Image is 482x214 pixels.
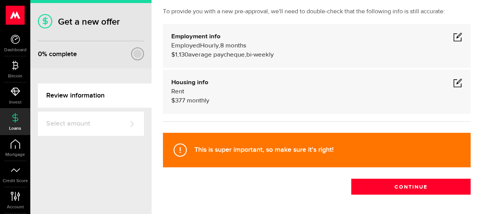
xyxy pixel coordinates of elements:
[187,98,209,104] span: monthly
[38,50,42,58] span: 0
[6,3,29,26] button: Open LiveChat chat widget
[38,112,144,136] a: Select amount
[200,42,219,49] span: Hourly
[175,98,185,104] span: 377
[38,16,144,27] h1: Get a new offer
[171,33,221,40] b: Employment info
[219,42,220,49] span: ,
[246,52,274,58] span: bi-weekly
[351,179,471,195] button: Continue
[163,7,471,16] p: To provide you with a new pre-approval, we'll need to double-check that the following info is sti...
[188,52,246,58] span: average paycheque,
[38,47,77,61] div: % complete
[171,98,175,104] span: $
[171,42,200,49] span: Employed
[38,83,152,108] a: Review information
[171,79,208,86] b: Housing info
[171,52,188,58] span: $1,130
[171,88,184,95] span: Rent
[194,146,333,154] strong: This is super important, so make sure it's right!
[220,42,246,49] span: 8 months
